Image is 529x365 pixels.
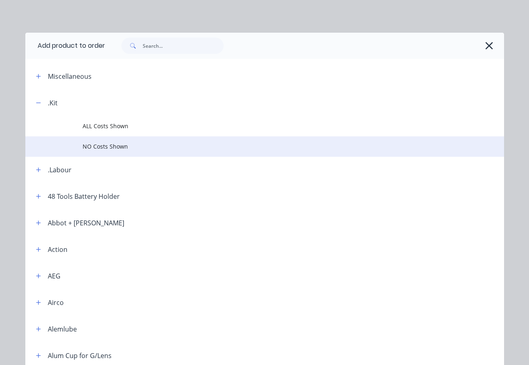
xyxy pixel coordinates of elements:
div: Alemlube [48,324,77,334]
div: AEG [48,271,61,281]
input: Search... [143,38,224,54]
div: Add product to order [25,33,105,59]
div: Miscellaneous [48,71,92,81]
div: Airco [48,298,64,307]
div: Action [48,245,67,254]
div: Alum Cup for G/Lens [48,351,112,361]
div: .Labour [48,165,72,175]
div: Abbot + [PERSON_NAME] [48,218,124,228]
span: ALL Costs Shown [83,122,419,130]
span: NO Costs Shown [83,142,419,151]
div: .Kit [48,98,58,108]
div: 48 Tools Battery Holder [48,191,120,201]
